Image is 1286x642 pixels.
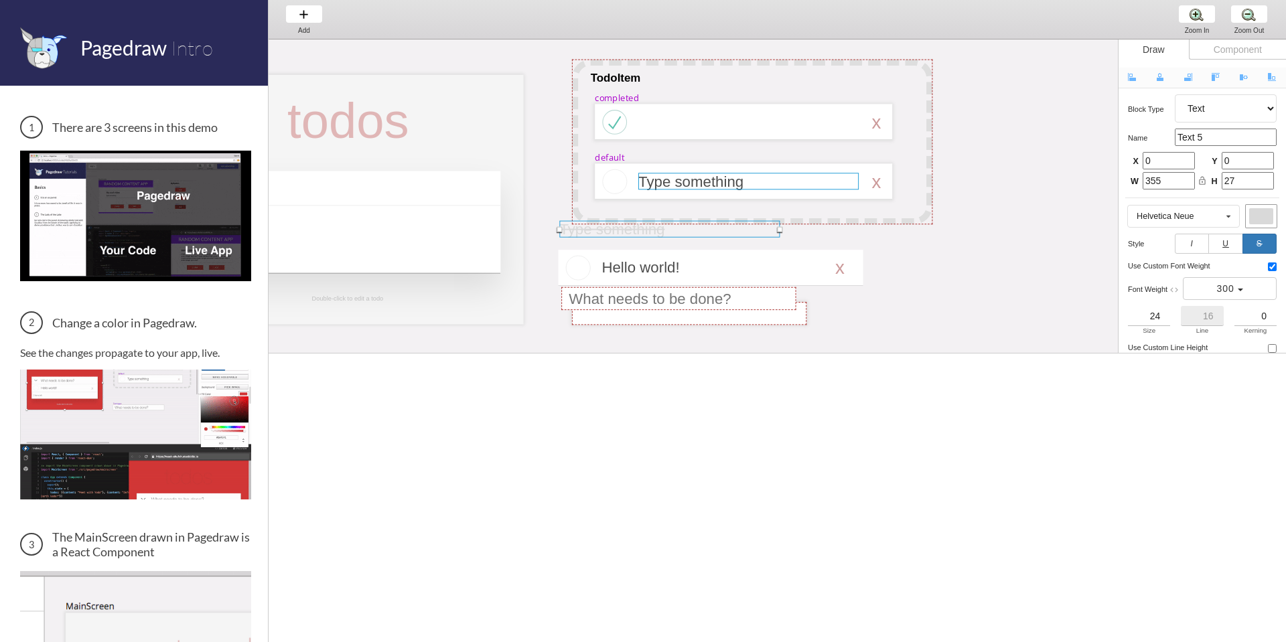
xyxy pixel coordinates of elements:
img: baseline-add-24px.svg [297,7,311,21]
div: default [595,151,624,163]
button: 300 [1183,277,1277,300]
s: S [1257,239,1263,248]
input: use custom line height [1268,344,1277,353]
div: Size [1128,326,1170,335]
input: use custom font weight [1268,262,1277,271]
div: Kerning [1234,326,1277,335]
h5: Block type [1128,105,1175,113]
button: S [1242,234,1277,254]
h5: style [1128,240,1175,248]
div: Zoom Out [1224,27,1275,34]
span: Y [1210,156,1218,168]
div: Add [279,27,330,34]
div: completed [595,92,639,104]
span: font weight [1128,285,1167,293]
span: W [1131,176,1139,188]
div: Zoom In [1171,27,1222,34]
i: I [1190,239,1193,248]
input: Text 5 [1175,129,1277,146]
div: x [872,171,881,192]
img: 3 screens [20,151,251,280]
h3: The MainScreen drawn in Pagedraw is a React Component [20,530,251,559]
span: Intro [171,35,213,60]
h3: There are 3 screens in this demo [20,116,251,139]
button: U [1208,234,1242,254]
button: I [1175,234,1209,254]
h5: name [1128,134,1175,142]
img: zoom-minus.png [1242,7,1256,21]
span: H [1210,176,1218,188]
div: Helvetica Neue [1137,212,1194,221]
h5: use custom font weight [1128,262,1214,270]
img: Change a color in Pagedraw [20,370,251,499]
div: x [872,112,881,133]
h3: Change a color in Pagedraw. [20,311,251,334]
p: See the changes propagate to your app, live. [20,346,251,359]
span: Line [1196,327,1209,334]
span: X [1131,156,1139,168]
img: favicon.png [20,27,67,69]
u: U [1222,239,1229,248]
span: 300 [1216,283,1234,294]
div: Draw [1119,39,1189,60]
h5: use custom line height [1128,343,1212,351]
div: Component [1189,39,1286,60]
i: code [1169,285,1179,295]
i: lock_open [1198,176,1207,185]
img: zoom-plus.png [1190,7,1204,21]
span: Pagedraw [80,35,167,60]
